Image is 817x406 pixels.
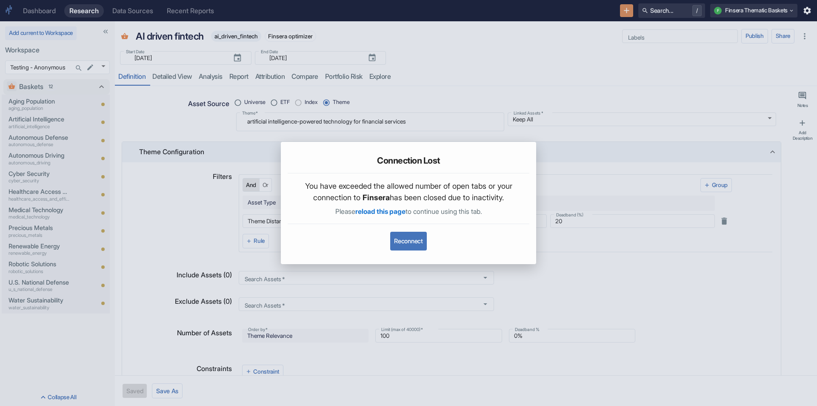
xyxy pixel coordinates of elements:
p: You have exceeded the allowed number of open tabs or your connection to has been closed due to in... [294,180,523,203]
button: Reconnect [390,232,426,251]
p: Please to continue using this tab. [294,207,523,217]
span: reload this page [355,207,406,216]
span: Finsera [363,193,390,202]
h5: Connection Lost [377,155,440,166]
